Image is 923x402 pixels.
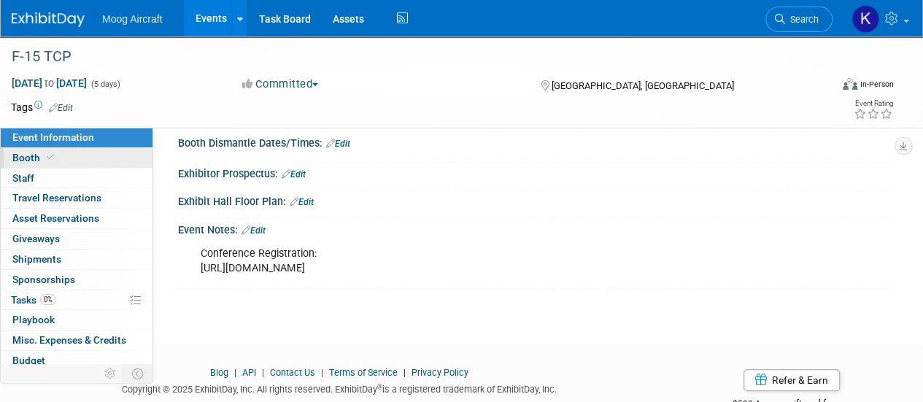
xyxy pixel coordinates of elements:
span: | [317,367,327,378]
span: Tasks [11,294,56,306]
span: | [258,367,268,378]
a: Budget [1,351,152,371]
a: Tasks0% [1,290,152,310]
span: Search [785,14,819,25]
span: Budget [12,355,45,366]
i: Booth reservation complete [47,153,54,161]
div: Event Format [765,76,894,98]
span: [GEOGRAPHIC_DATA], [GEOGRAPHIC_DATA] [551,80,733,91]
a: Asset Reservations [1,209,152,228]
a: Edit [49,103,73,113]
span: Sponsorships [12,274,75,285]
div: Copyright © 2025 ExhibitDay, Inc. All rights reserved. ExhibitDay is a registered trademark of Ex... [11,379,668,396]
a: Playbook [1,310,152,330]
span: Travel Reservations [12,192,101,204]
img: ExhibitDay [12,12,85,27]
span: | [231,367,240,378]
span: [DATE] [DATE] [11,77,88,90]
div: Event Rating [854,100,893,107]
span: Asset Reservations [12,212,99,224]
a: Contact Us [270,367,315,378]
a: Edit [282,169,306,179]
span: to [42,77,56,89]
div: Exhibitor Prospectus: [178,163,894,182]
div: Event Notes: [178,219,894,238]
a: Staff [1,169,152,188]
span: Staff [12,172,34,184]
span: Shipments [12,253,61,265]
div: F-15 TCP [7,44,819,70]
td: Personalize Event Tab Strip [98,364,123,383]
div: In-Person [860,79,894,90]
span: Moog Aircraft [102,13,162,25]
a: Edit [326,139,350,149]
span: Event Information [12,131,94,143]
a: Terms of Service [329,367,398,378]
a: Sponsorships [1,270,152,290]
span: Playbook [12,314,55,325]
span: Misc. Expenses & Credits [12,334,126,346]
a: Event Information [1,128,152,147]
td: Toggle Event Tabs [123,364,153,383]
sup: ® [377,383,382,391]
span: | [400,367,409,378]
a: Booth [1,148,152,168]
a: API [242,367,256,378]
a: Misc. Expenses & Credits [1,331,152,350]
a: Privacy Policy [412,367,468,378]
a: Edit [290,197,314,207]
a: Shipments [1,250,152,269]
img: Format-Inperson.png [843,78,857,90]
div: Booth Dismantle Dates/Times: [178,132,894,151]
button: Committed [237,77,324,92]
a: Blog [210,367,228,378]
span: 0% [40,294,56,305]
img: Kelsey Blackley [851,5,879,33]
span: Booth [12,152,57,163]
div: Exhibit Hall Floor Plan: [178,190,894,209]
a: Refer & Earn [744,369,840,391]
a: Edit [242,225,266,236]
a: Search [765,7,833,32]
a: Giveaways [1,229,152,249]
span: (5 days) [90,80,120,89]
span: Giveaways [12,233,60,244]
a: Travel Reservations [1,188,152,208]
td: Tags [11,100,73,115]
div: Conference Registration: [URL][DOMAIN_NAME] [190,239,752,283]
